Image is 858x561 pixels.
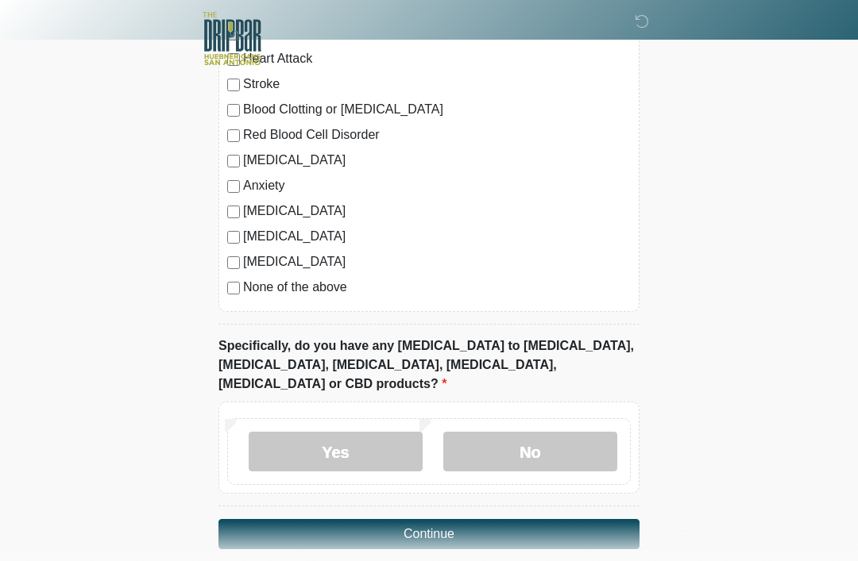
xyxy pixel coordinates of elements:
label: [MEDICAL_DATA] [243,202,631,221]
label: None of the above [243,278,631,297]
input: [MEDICAL_DATA] [227,206,240,218]
label: No [443,432,617,471]
input: Stroke [227,79,240,91]
img: The DRIPBaR - The Strand at Huebner Oaks Logo [203,12,261,65]
input: [MEDICAL_DATA] [227,155,240,167]
label: Specifically, do you have any [MEDICAL_DATA] to [MEDICAL_DATA], [MEDICAL_DATA], [MEDICAL_DATA], [... [218,336,640,394]
input: Red Blood Cell Disorder [227,129,240,142]
input: Blood Clotting or [MEDICAL_DATA] [227,104,240,117]
label: Yes [249,432,423,471]
button: Continue [218,519,640,549]
input: None of the above [227,282,240,294]
input: Anxiety [227,180,240,193]
label: [MEDICAL_DATA] [243,151,631,170]
input: [MEDICAL_DATA] [227,231,240,244]
label: Anxiety [243,176,631,195]
label: Red Blood Cell Disorder [243,125,631,144]
label: [MEDICAL_DATA] [243,252,631,271]
label: Stroke [243,75,631,94]
input: [MEDICAL_DATA] [227,256,240,269]
label: [MEDICAL_DATA] [243,227,631,246]
label: Blood Clotting or [MEDICAL_DATA] [243,100,631,119]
